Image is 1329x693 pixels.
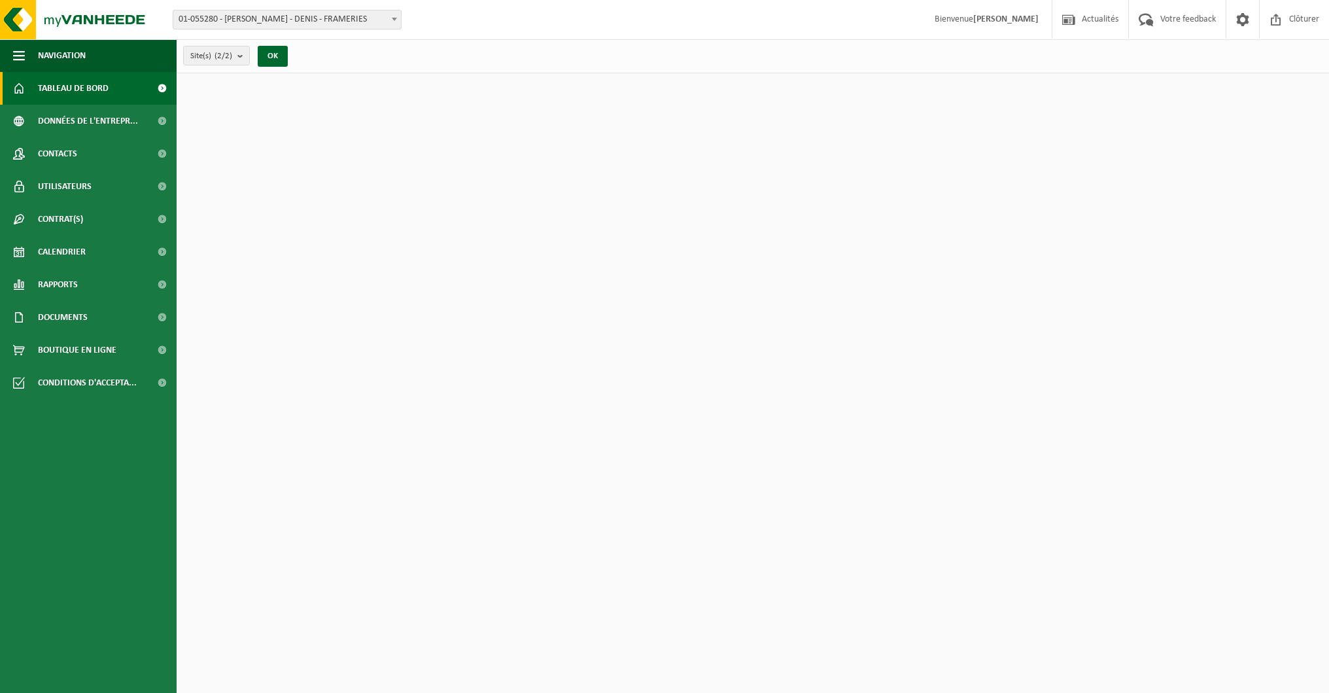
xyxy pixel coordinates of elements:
strong: [PERSON_NAME] [973,14,1039,24]
count: (2/2) [215,52,232,60]
span: Documents [38,301,88,334]
span: Contrat(s) [38,203,83,236]
span: Rapports [38,268,78,301]
span: Calendrier [38,236,86,268]
span: Utilisateurs [38,170,92,203]
span: Conditions d'accepta... [38,366,137,399]
span: Boutique en ligne [38,334,116,366]
span: Données de l'entrepr... [38,105,138,137]
span: Navigation [38,39,86,72]
span: 01-055280 - SRL BERTIAUX - DENIS - FRAMERIES [173,10,401,29]
button: Site(s)(2/2) [183,46,250,65]
span: Tableau de bord [38,72,109,105]
button: OK [258,46,288,67]
span: Site(s) [190,46,232,66]
span: 01-055280 - SRL BERTIAUX - DENIS - FRAMERIES [173,10,402,29]
span: Contacts [38,137,77,170]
